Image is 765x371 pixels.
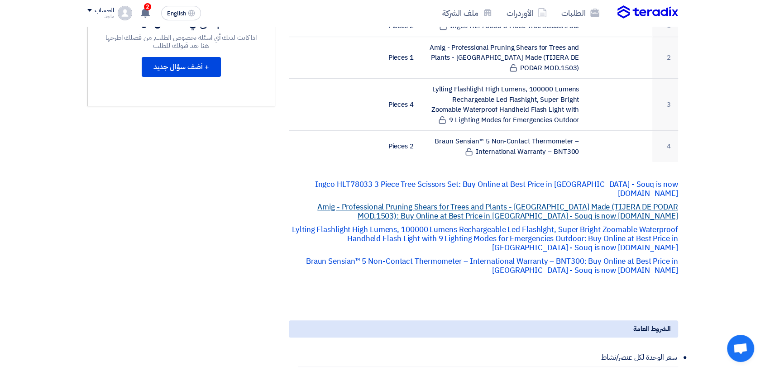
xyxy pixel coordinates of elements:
td: 1 Pieces [355,37,421,79]
a: Ingco HLT78033 3 Piece Tree Scissors Set: Buy Online at Best Price in [GEOGRAPHIC_DATA] - Souq is... [315,179,678,199]
a: Braun Sensian™ 5 Non-Contact Thermometer – International Warranty – BNT300: Buy Online at Best Pr... [306,256,678,276]
a: الأوردرات [499,2,554,24]
button: + أضف سؤال جديد [142,57,221,77]
td: 3 [652,79,678,131]
img: Teradix logo [617,5,678,19]
td: 2 [652,37,678,79]
a: الطلبات [554,2,607,24]
td: 4 Pieces [355,79,421,131]
td: Amig - Professional Pruning Shears for Trees and Plants - [GEOGRAPHIC_DATA] Made (TIJERA DE PODAR... [421,37,586,79]
span: 2 [144,3,151,10]
td: Braun Sensian™ 5 Non-Contact Thermometer – International Warranty – BNT300 [421,131,586,162]
span: الشروط العامة [633,324,671,334]
div: لم تطرح أي أسئلة حتى الآن [104,19,258,29]
div: اذا كانت لديك أي اسئلة بخصوص الطلب, من فضلك اطرحها هنا بعد قبولك للطلب [104,33,258,50]
li: سعر الوحدة لكل عنصر/نشاط [298,348,678,367]
span: English [167,10,186,17]
a: Amig - Professional Pruning Shears for Trees and Plants - [GEOGRAPHIC_DATA] Made (TIJERA DE PODAR... [317,201,678,222]
td: Lylting Flashlight High Lumens, 100000 Lumens Rechargeable Led Flashlght, Super Bright Zoomable W... [421,79,586,131]
button: English [161,6,201,20]
td: 2 Pieces [355,131,421,162]
div: Open chat [727,335,754,362]
a: ملف الشركة [435,2,499,24]
div: ماجد [87,14,114,19]
a: Lylting Flashlight High Lumens, 100000 Lumens Rechargeable Led Flashlght, Super Bright Zoomable W... [292,224,678,253]
div: الحساب [95,7,114,14]
img: profile_test.png [118,6,132,20]
td: 4 [652,131,678,162]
